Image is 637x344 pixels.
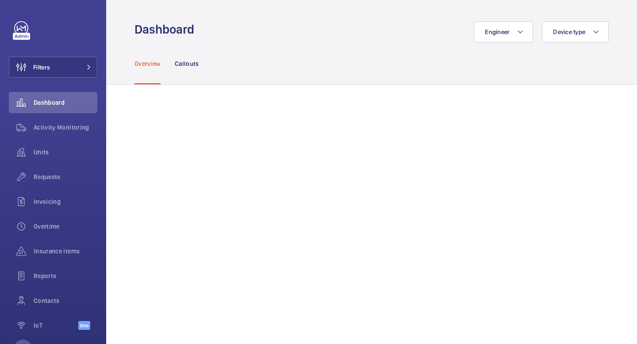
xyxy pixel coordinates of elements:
[34,123,97,132] span: Activity Monitoring
[9,57,97,78] button: Filters
[34,172,97,181] span: Requests
[34,148,97,157] span: Units
[34,247,97,256] span: Insurance items
[78,321,90,330] span: Beta
[134,59,161,68] p: Overview
[474,21,533,42] button: Engineer
[542,21,609,42] button: Device type
[134,21,200,38] h1: Dashboard
[34,271,97,280] span: Reports
[175,59,199,68] p: Callouts
[34,197,97,206] span: Invoicing
[34,321,78,330] span: IoT
[553,28,585,35] span: Device type
[34,296,97,305] span: Contacts
[485,28,510,35] span: Engineer
[34,222,97,231] span: Overtime
[33,63,50,72] span: Filters
[34,98,97,107] span: Dashboard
